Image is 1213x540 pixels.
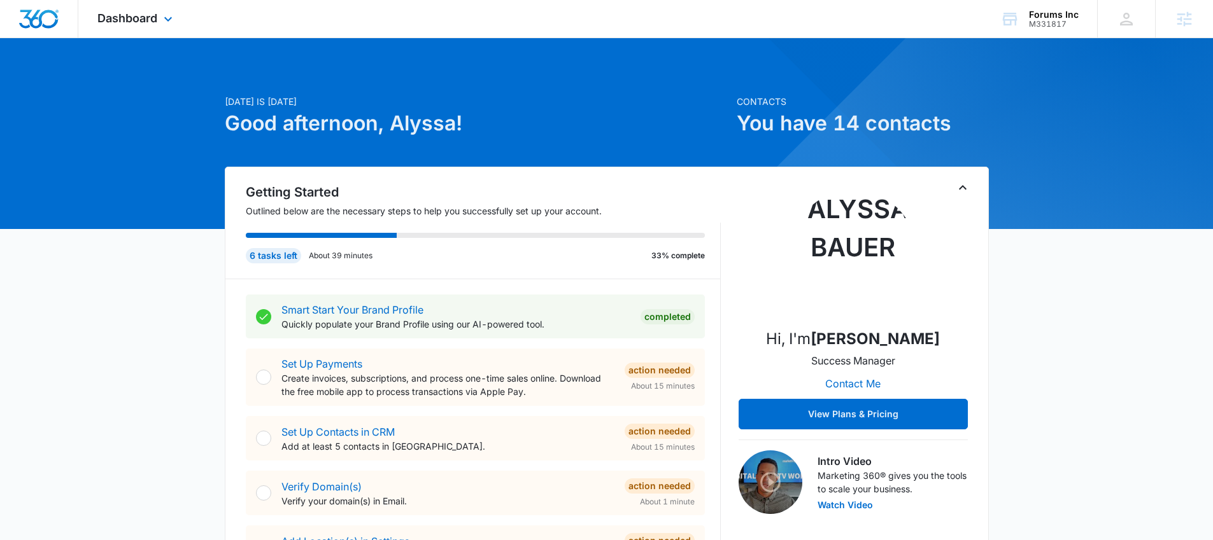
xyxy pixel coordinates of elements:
img: Alyssa Bauer [790,190,917,317]
div: Action Needed [625,363,695,378]
p: About 39 minutes [309,250,372,261]
span: Dashboard [97,11,157,25]
div: Completed [641,309,695,324]
p: Marketing 360® gives you the tools to scale your business. [818,469,968,495]
span: About 1 minute [640,496,695,508]
a: Set Up Payments [281,357,362,370]
p: Quickly populate your Brand Profile using our AI-powered tool. [281,317,630,331]
p: Add at least 5 contacts in [GEOGRAPHIC_DATA]. [281,440,614,453]
p: Outlined below are the necessary steps to help you successfully set up your account. [246,204,721,218]
p: Verify your domain(s) in Email. [281,494,614,508]
p: Contacts [737,95,989,108]
img: Intro Video [739,450,802,514]
img: logo_orange.svg [20,20,31,31]
span: About 15 minutes [631,441,695,453]
button: View Plans & Pricing [739,399,968,429]
a: Set Up Contacts in CRM [281,426,395,438]
img: tab_domain_overview_orange.svg [34,74,45,84]
img: tab_keywords_by_traffic_grey.svg [127,74,137,84]
p: 33% complete [651,250,705,261]
a: Verify Domain(s) [281,480,362,493]
div: account name [1029,10,1079,20]
p: [DATE] is [DATE] [225,95,729,108]
h1: You have 14 contacts [737,108,989,139]
button: Watch Video [818,501,873,509]
strong: [PERSON_NAME] [811,329,940,348]
p: Success Manager [811,353,895,368]
div: Domain Overview [48,75,114,83]
button: Toggle Collapse [955,180,970,195]
a: Smart Start Your Brand Profile [281,303,423,316]
span: About 15 minutes [631,380,695,392]
div: Keywords by Traffic [141,75,215,83]
h2: Getting Started [246,183,721,202]
div: Domain: [DOMAIN_NAME] [33,33,140,43]
div: 6 tasks left [246,248,301,263]
div: Action Needed [625,478,695,494]
h3: Intro Video [818,453,968,469]
div: account id [1029,20,1079,29]
button: Contact Me [812,368,893,399]
p: Hi, I'm [766,328,940,350]
img: website_grey.svg [20,33,31,43]
p: Create invoices, subscriptions, and process one-time sales online. Download the free mobile app t... [281,371,614,398]
div: Action Needed [625,424,695,439]
h1: Good afternoon, Alyssa! [225,108,729,139]
div: v 4.0.25 [36,20,62,31]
